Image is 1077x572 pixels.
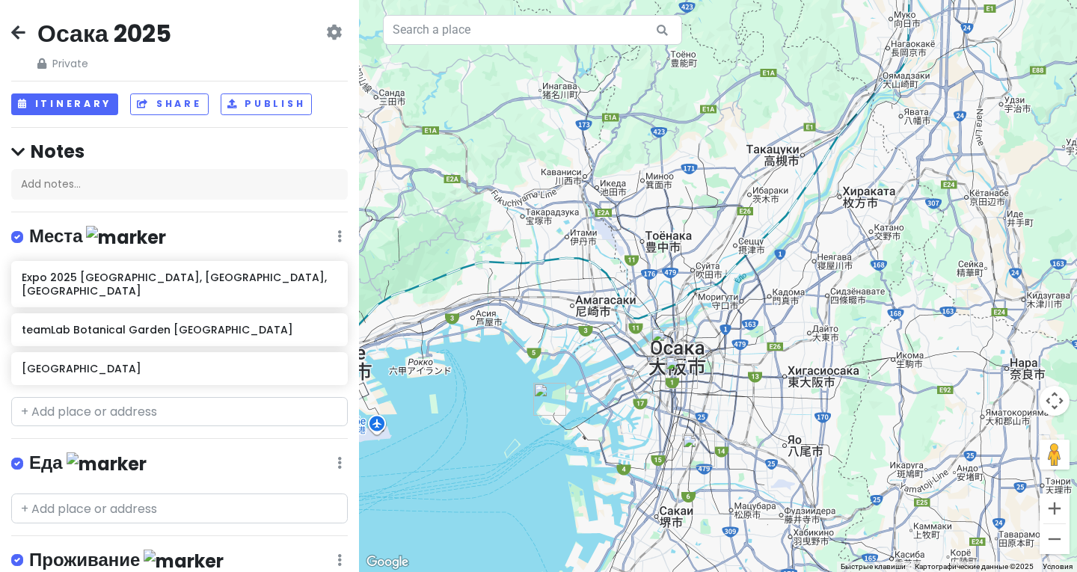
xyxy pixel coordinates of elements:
[676,428,721,473] div: teamLab Botanical Garden Osaka
[841,562,906,572] button: Быстрые клавиши
[221,93,313,115] button: Publish
[86,226,166,249] img: marker
[383,15,682,45] input: Search a place
[11,93,118,115] button: Itinerary
[645,322,690,366] div: Osaka Science Museum
[659,350,704,395] div: The OneFive Osaka Namba Dotonbori
[22,362,337,375] h6: [GEOGRAPHIC_DATA]
[11,169,348,200] div: Add notes...
[29,224,166,249] h4: Места
[29,451,147,476] h4: Еда
[527,377,572,422] div: Expo 2025 Osaka, Kansai, Japan
[363,553,412,572] a: Открыть эту область в Google Картах (в новом окне)
[130,93,208,115] button: Share
[37,18,171,49] h2: Осака 2025
[1040,524,1070,554] button: Уменьшить
[1040,493,1070,523] button: Увеличить
[22,271,337,298] h6: Expo 2025 [GEOGRAPHIC_DATA], [GEOGRAPHIC_DATA], [GEOGRAPHIC_DATA]
[915,562,1034,571] span: Картографические данные ©2025
[11,397,348,427] input: + Add place or address
[1040,386,1070,416] button: Управление камерой на карте
[37,55,171,72] span: Private
[11,140,348,163] h4: Notes
[11,493,348,523] input: + Add place or address
[1040,440,1070,470] button: Перетащите человечка на карту, чтобы перейти в режим просмотра улиц
[363,553,412,572] img: Google
[67,452,147,476] img: marker
[22,323,337,336] h6: teamLab Botanical Garden [GEOGRAPHIC_DATA]
[1043,562,1073,571] a: Условия (ссылка откроется в новой вкладке)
